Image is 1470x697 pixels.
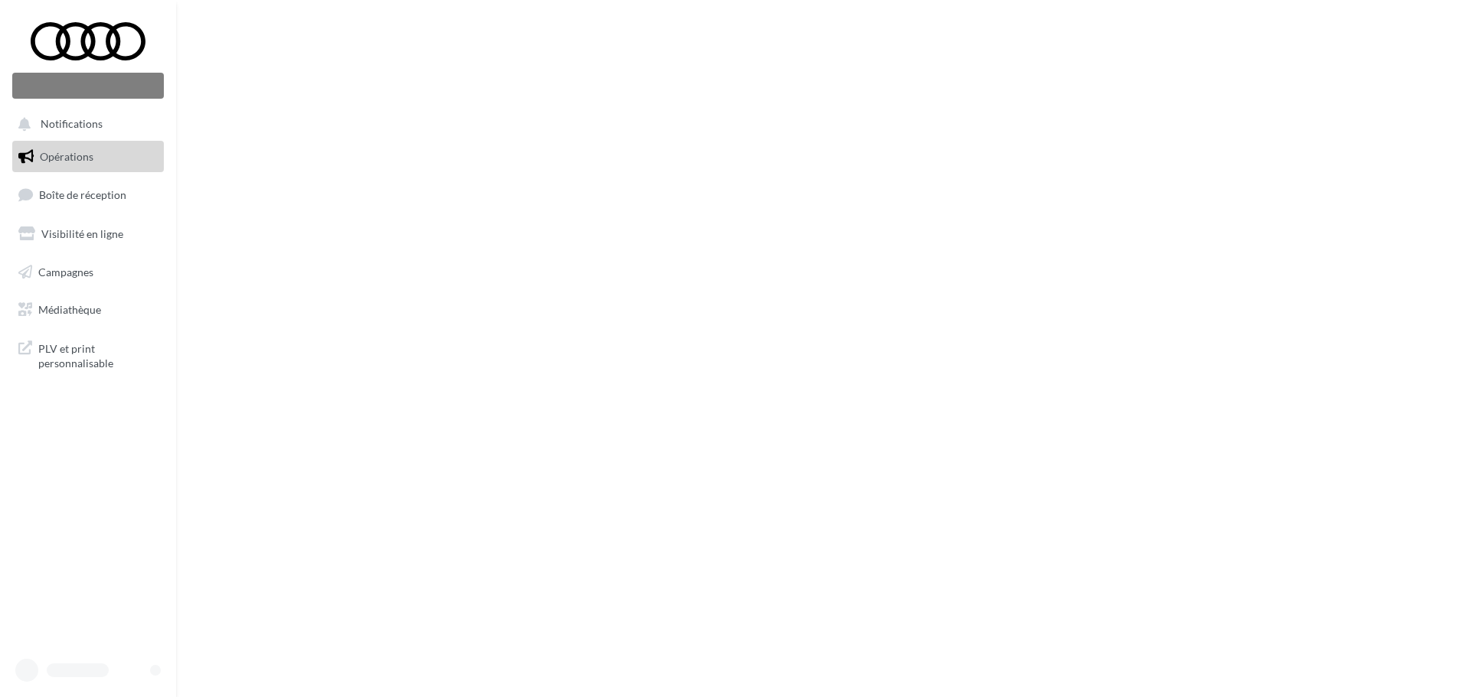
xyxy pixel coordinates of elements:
span: PLV et print personnalisable [38,338,158,371]
span: Visibilité en ligne [41,227,123,240]
span: Boîte de réception [39,188,126,201]
a: PLV et print personnalisable [9,332,167,377]
a: Visibilité en ligne [9,218,167,250]
a: Campagnes [9,256,167,288]
span: Opérations [40,150,93,163]
span: Notifications [41,118,103,131]
a: Médiathèque [9,294,167,326]
a: Opérations [9,141,167,173]
span: Médiathèque [38,303,101,316]
div: Nouvelle campagne [12,73,164,99]
span: Campagnes [38,265,93,278]
a: Boîte de réception [9,178,167,211]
